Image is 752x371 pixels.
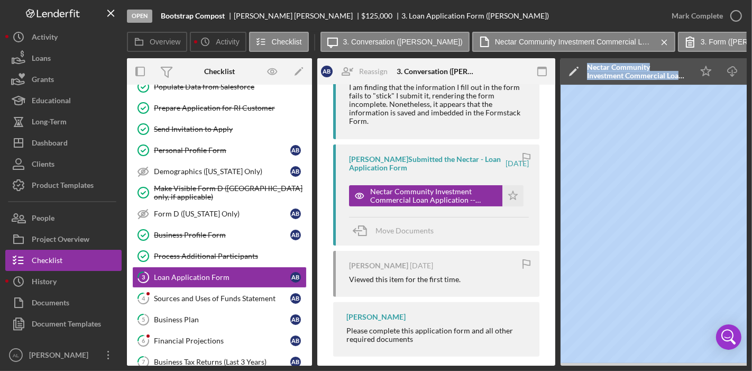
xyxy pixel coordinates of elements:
div: Grants [32,69,54,93]
tspan: 5 [142,316,145,323]
div: Process Additional Participants [154,252,306,260]
button: Checklist [249,32,309,52]
a: Educational [5,90,122,111]
div: [PERSON_NAME] [26,345,95,368]
a: 3Loan Application FormAB [132,267,307,288]
a: Business Profile FormAB [132,224,307,246]
div: Business Profile Form [154,231,290,239]
div: [PERSON_NAME] Submitted the Nectar - Loan Application Form [349,155,504,172]
div: Personal Profile Form [154,146,290,155]
button: Document Templates [5,313,122,334]
div: Nectar Community Investment Commercial Loan Application -- [DATE] 01_16pm.pdf [587,63,687,80]
div: [PERSON_NAME] [PERSON_NAME] [234,12,362,20]
button: Loans [5,48,122,69]
a: People [5,207,122,229]
a: 6Financial ProjectionsAB [132,330,307,351]
label: Nectar Community Investment Commercial Loan Application -- [DATE] 01_16pm.pdf [495,38,654,46]
a: Demographics ([US_STATE] Only)AB [132,161,307,182]
button: Documents [5,292,122,313]
button: AL[PERSON_NAME] [5,345,122,366]
span: $125,000 [362,11,393,20]
div: Dashboard [32,132,68,156]
div: Mark Complete [672,5,723,26]
label: Overview [150,38,180,46]
div: A B [290,209,301,219]
a: Personal Profile FormAB [132,140,307,161]
div: Please complete this application form and all other required documents [346,327,529,343]
div: Educational [32,90,71,114]
div: 3. Conversation ([PERSON_NAME]) [397,67,476,76]
div: Business Tax Returns (Last 3 Years) [154,358,290,366]
button: Project Overview [5,229,122,250]
div: A B [290,336,301,346]
div: Form D ([US_STATE] Only) [154,210,290,218]
div: Loans [32,48,51,71]
div: Loan Application Form [154,273,290,282]
a: Prepare Application for RI Customer [132,97,307,119]
button: 3. Conversation ([PERSON_NAME]) [320,32,470,52]
button: Overview [127,32,187,52]
button: Dashboard [5,132,122,153]
button: History [5,271,122,292]
div: Viewed this item for the first time. [349,275,461,284]
tspan: 4 [142,295,145,302]
div: Sources and Uses of Funds Statement [154,294,290,303]
button: ABReassign [316,61,398,82]
time: 2025-06-16 17:16 [506,159,529,168]
div: People [32,207,54,231]
div: Open Intercom Messenger [716,324,741,350]
button: Activity [5,26,122,48]
div: Project Overview [32,229,89,252]
a: 4Sources and Uses of Funds StatementAB [132,288,307,309]
div: Documents [32,292,69,316]
button: Long-Term [5,111,122,132]
div: 3. Loan Application Form ([PERSON_NAME]) [401,12,549,20]
div: [PERSON_NAME] [346,313,406,321]
label: 3. Conversation ([PERSON_NAME]) [343,38,463,46]
a: Send Invitation to Apply [132,119,307,140]
div: Financial Projections [154,337,290,345]
div: Populate Data from Salesforce [154,83,306,91]
div: A B [290,166,301,177]
span: Move Documents [375,226,434,235]
button: Clients [5,153,122,175]
button: Activity [190,32,246,52]
a: Process Additional Participants [132,246,307,267]
div: A B [321,66,333,77]
a: Populate Data from Salesforce [132,76,307,97]
div: Clients [32,153,54,177]
button: Product Templates [5,175,122,196]
b: Bootstrap Compost [161,12,225,20]
div: History [32,271,57,295]
div: Checklist [32,250,62,274]
div: I am finding that the information I fill out in the form fails to "stick" I submit it, rendering ... [349,83,529,125]
tspan: 3 [142,274,145,280]
div: A B [290,272,301,283]
button: Checklist [5,250,122,271]
div: Open [127,10,152,23]
time: 2025-06-08 19:27 [410,261,433,270]
div: A B [290,230,301,240]
button: Grants [5,69,122,90]
button: Mark Complete [661,5,747,26]
a: 5Business PlanAB [132,309,307,330]
div: Demographics ([US_STATE] Only) [154,167,290,176]
div: Long-Term [32,111,67,135]
div: Activity [32,26,58,50]
div: Reassign [359,61,388,82]
text: AL [13,352,19,358]
div: A B [290,293,301,304]
label: Checklist [272,38,302,46]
